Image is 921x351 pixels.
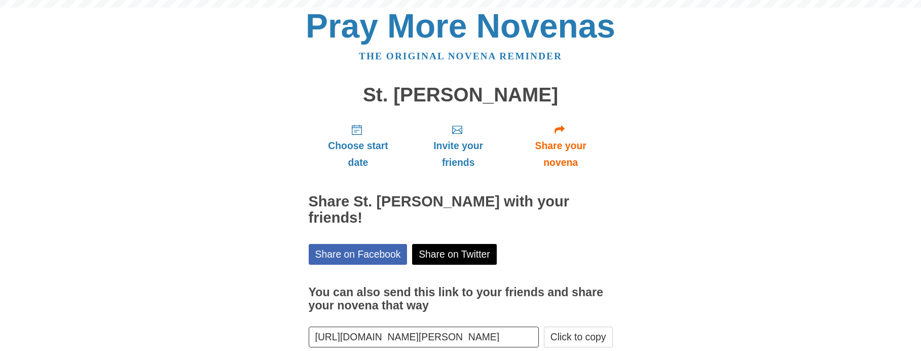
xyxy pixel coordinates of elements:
a: Choose start date [309,116,408,176]
a: The original novena reminder [359,51,562,61]
a: Pray More Novenas [306,7,615,45]
span: Share your novena [519,137,603,171]
h2: Share St. [PERSON_NAME] with your friends! [309,194,613,226]
span: Invite your friends [418,137,498,171]
h1: St. [PERSON_NAME] [309,84,613,106]
span: Choose start date [319,137,398,171]
a: Share your novena [509,116,613,176]
a: Invite your friends [408,116,508,176]
a: Share on Facebook [309,244,408,265]
a: Share on Twitter [412,244,497,265]
h3: You can also send this link to your friends and share your novena that way [309,286,613,312]
button: Click to copy [544,327,613,347]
